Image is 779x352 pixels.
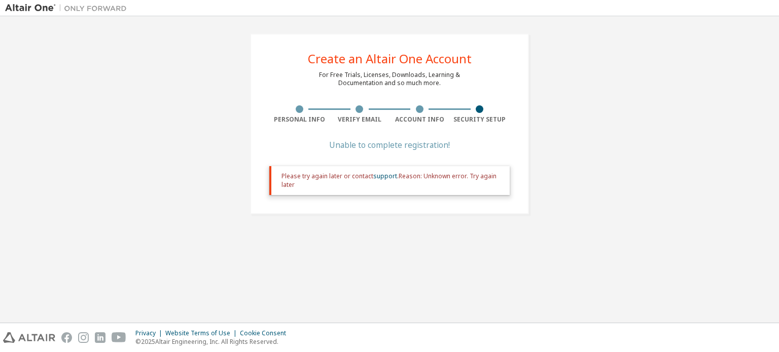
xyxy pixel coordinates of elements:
[95,332,105,343] img: linkedin.svg
[240,329,292,337] div: Cookie Consent
[319,71,460,87] div: For Free Trials, Licenses, Downloads, Learning & Documentation and so much more.
[389,115,450,124] div: Account Info
[330,115,390,124] div: Verify Email
[450,115,510,124] div: Security Setup
[308,53,472,65] div: Create an Altair One Account
[269,115,330,124] div: Personal Info
[269,142,510,148] div: Unable to complete registration!
[5,3,132,13] img: Altair One
[281,172,502,189] div: Please try again later or contact . Reason: Unknown error. Try again later
[135,337,292,346] p: © 2025 Altair Engineering, Inc. All Rights Reserved.
[165,329,240,337] div: Website Terms of Use
[61,332,72,343] img: facebook.svg
[78,332,89,343] img: instagram.svg
[3,332,55,343] img: altair_logo.svg
[373,172,397,180] a: support
[135,329,165,337] div: Privacy
[112,332,126,343] img: youtube.svg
